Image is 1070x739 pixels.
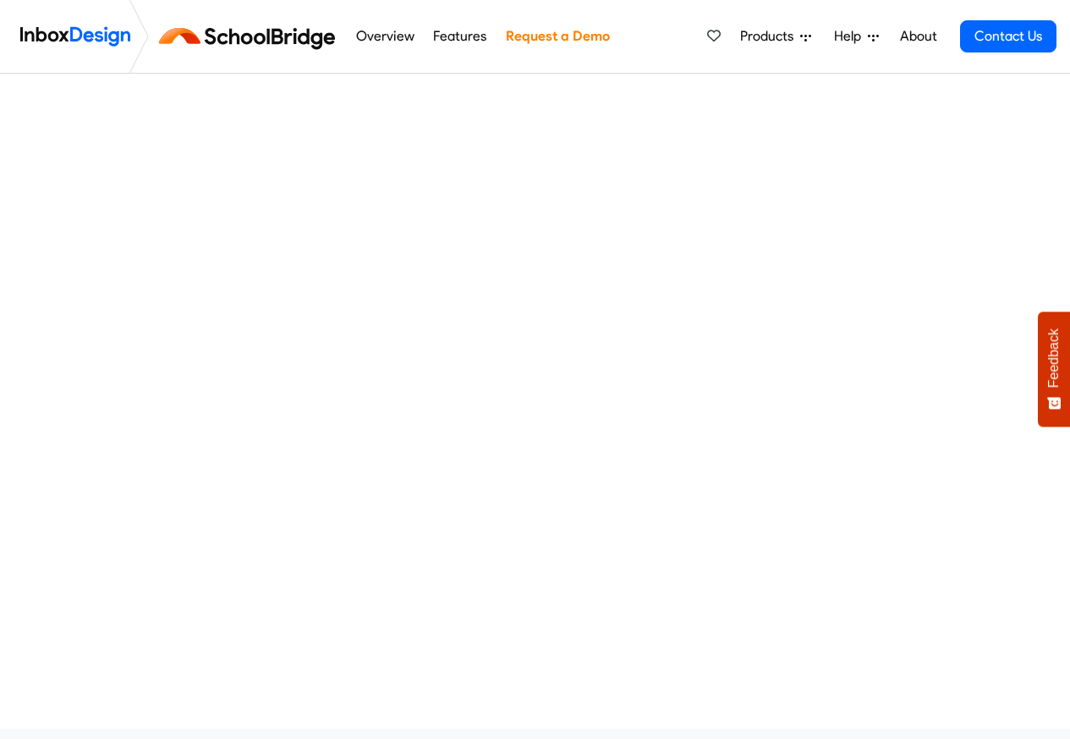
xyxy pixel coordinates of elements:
[1046,328,1062,388] span: Feedback
[834,26,868,47] span: Help
[351,19,419,53] a: Overview
[1038,312,1070,427] button: Feedback - Show survey
[827,19,886,53] a: Help
[501,19,614,53] a: Request a Demo
[733,19,818,53] a: Products
[740,26,800,47] span: Products
[960,20,1056,52] a: Contact Us
[156,16,346,57] img: schoolbridge logo
[429,19,491,53] a: Features
[895,19,941,53] a: About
